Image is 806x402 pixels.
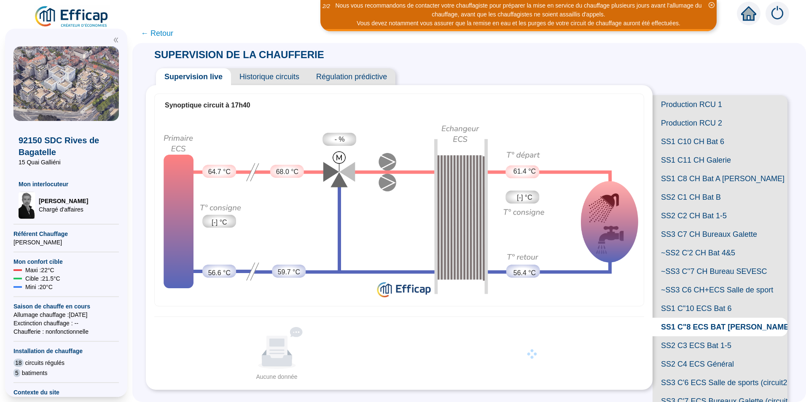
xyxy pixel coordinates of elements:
[25,266,54,274] span: Maxi : 22 °C
[25,274,60,283] span: Cible : 21.5 °C
[653,244,787,262] span: ~SS2 C'2 CH Bat 4&5
[653,355,787,373] span: SS2 C4 ECS Général
[34,5,110,29] img: efficap energie logo
[13,311,119,319] span: Allumage chauffage : [DATE]
[653,95,787,114] span: Production RCU 1
[25,283,53,291] span: Mini : 20 °C
[653,281,787,299] span: ~SS3 C6 CH+ECS Salle de sport
[766,2,789,25] img: alerts
[653,151,787,169] span: SS1 C11 CH Galerie
[13,257,119,266] span: Mon confort cible
[212,217,227,228] span: [-] °C
[113,37,119,43] span: double-left
[19,158,114,166] span: 15 Quai Galliéni
[13,238,119,247] span: [PERSON_NAME]
[276,167,298,177] span: 68.0 °C
[335,134,345,145] span: - %
[13,327,119,336] span: Chaufferie : non fonctionnelle
[25,359,64,367] span: circuits régulés
[146,49,333,60] span: SUPERVISION DE LA CHAUFFERIE
[653,114,787,132] span: Production RCU 2
[155,117,644,303] img: ecs-supervision.4e789799f7049b378e9c.png
[322,3,330,9] i: 2 / 2
[653,373,787,392] span: SS3 C'6 ECS Salle de sports (circuit2)
[653,206,787,225] span: SS2 C2 CH Bat 1-5
[19,134,114,158] span: 92150 SDC Rives de Bagatelle
[278,267,300,277] span: 59.7 °C
[39,197,88,205] span: [PERSON_NAME]
[653,225,787,244] span: SS3 C7 CH Bureaux Galette
[653,169,787,188] span: SS1 C8 CH Bat A [PERSON_NAME]
[308,68,395,85] span: Régulation prédictive
[231,68,308,85] span: Historique circuits
[513,166,536,177] span: 61.4 °C
[156,68,231,85] span: Supervision live
[741,6,756,21] span: home
[19,192,35,219] img: Chargé d'affaires
[653,132,787,151] span: SS1 C10 CH Bat 6
[13,369,20,377] span: 5
[13,230,119,238] span: Référent Chauffage
[13,359,24,367] span: 18
[155,117,644,303] div: Synoptique
[322,1,715,19] div: Nous vous recommandons de contacter votre chauffagiste pour préparer la mise en service du chauff...
[22,369,48,377] span: batiments
[13,347,119,355] span: Installation de chauffage
[653,262,787,281] span: ~SS3 C''7 CH Bureau SEVESC
[653,299,787,318] span: SS1 C"10 ECS Bat 6
[208,167,231,177] span: 64.7 °C
[13,302,119,311] span: Saison de chauffe en cours
[653,336,787,355] span: SS2 C3 ECS Bat 1-5
[322,19,715,28] div: Vous devez notamment vous assurer que la remise en eau et les purges de votre circuit de chauffag...
[158,373,396,381] div: Aucune donnée
[39,205,88,214] span: Chargé d'affaires
[165,100,634,110] div: Synoptique circuit à 17h40
[653,188,787,206] span: SS2 C1 CH Bat B
[208,268,231,278] span: 56.6 °C
[653,318,787,336] span: SS1 C"8 ECS BAT [PERSON_NAME]
[19,180,114,188] span: Mon interlocuteur
[13,319,119,327] span: Exctinction chauffage : --
[517,193,532,203] span: [-] °C
[513,268,536,278] span: 56.4 °C
[709,2,715,8] span: close-circle
[13,388,119,397] span: Contexte du site
[141,27,173,39] span: ← Retour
